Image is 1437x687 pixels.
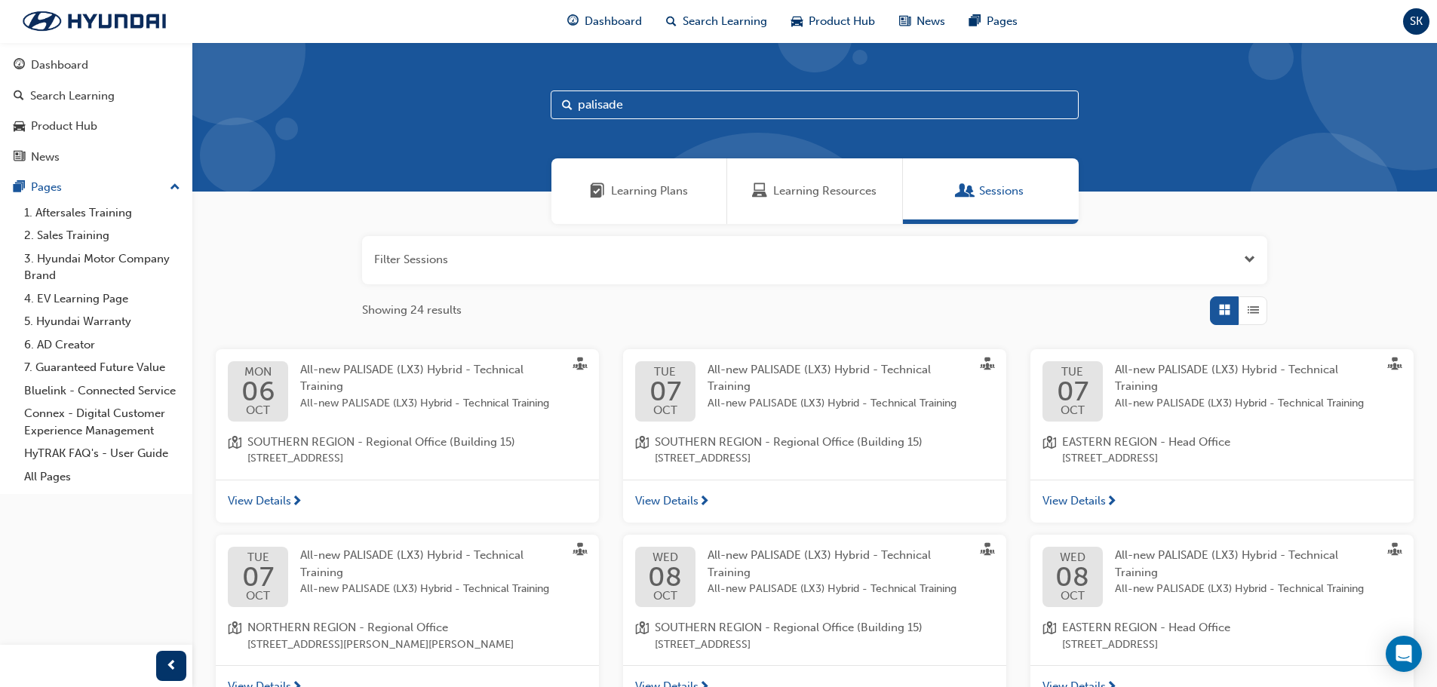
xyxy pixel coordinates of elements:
span: location-icon [635,619,649,653]
span: All-new PALISADE (LX3) Hybrid - Technical Training [300,548,524,579]
span: All-new PALISADE (LX3) Hybrid - Technical Training [1115,581,1377,598]
span: Search Learning [683,13,767,30]
span: All-new PALISADE (LX3) Hybrid - Technical Training [1115,548,1338,579]
a: pages-iconPages [957,6,1030,37]
span: Sessions [958,182,973,200]
span: location-icon [1042,619,1056,653]
span: All-new PALISADE (LX3) Hybrid - Technical Training [708,548,931,579]
span: next-icon [1106,495,1117,509]
span: 07 [1057,378,1088,405]
a: location-iconSOUTHERN REGION - Regional Office (Building 15)[STREET_ADDRESS] [635,434,994,468]
span: All-new PALISADE (LX3) Hybrid - Technical Training [708,581,970,598]
a: location-iconSOUTHERN REGION - Regional Office (Building 15)[STREET_ADDRESS] [228,434,587,468]
button: DashboardSearch LearningProduct HubNews [6,48,186,173]
a: View Details [216,480,599,523]
span: EASTERN REGION - Head Office [1062,619,1230,636]
span: WED [1055,552,1089,563]
span: List [1248,302,1259,319]
span: View Details [228,492,291,510]
a: 2. Sales Training [18,224,186,247]
div: Search Learning [30,87,115,105]
span: EASTERN REGION - Head Office [1062,434,1230,451]
span: Learning Resources [752,182,767,200]
span: location-icon [635,434,649,468]
span: View Details [1042,492,1106,510]
span: 08 [648,563,682,590]
a: 4. EV Learning Page [18,287,186,311]
span: car-icon [14,120,25,133]
span: [STREET_ADDRESS] [1062,636,1230,654]
button: SK [1403,8,1429,35]
button: MON06OCTAll-new PALISADE (LX3) Hybrid - Technical TrainingAll-new PALISADE (LX3) Hybrid - Technic... [216,349,599,523]
span: SK [1410,13,1423,30]
a: Dashboard [6,51,186,79]
span: Learning Plans [590,182,605,200]
button: Pages [6,173,186,201]
button: Open the filter [1244,251,1255,268]
span: All-new PALISADE (LX3) Hybrid - Technical Training [300,581,563,598]
span: All-new PALISADE (LX3) Hybrid - Technical Training [1115,363,1338,394]
span: news-icon [899,12,910,31]
span: SOUTHERN REGION - Regional Office (Building 15) [247,434,515,451]
span: sessionType_FACE_TO_FACE-icon [1388,357,1402,374]
a: Product Hub [6,112,186,140]
a: WED08OCTAll-new PALISADE (LX3) Hybrid - Technical TrainingAll-new PALISADE (LX3) Hybrid - Technic... [635,547,994,607]
span: TUE [649,367,681,378]
span: sessionType_FACE_TO_FACE-icon [573,543,587,560]
a: SessionsSessions [903,158,1079,224]
span: MON [241,367,275,378]
span: 06 [241,378,275,405]
a: WED08OCTAll-new PALISADE (LX3) Hybrid - Technical TrainingAll-new PALISADE (LX3) Hybrid - Technic... [1042,547,1402,607]
span: location-icon [1042,434,1056,468]
span: Learning Resources [773,182,877,200]
a: Learning PlansLearning Plans [551,158,727,224]
a: TUE07OCTAll-new PALISADE (LX3) Hybrid - Technical TrainingAll-new PALISADE (LX3) Hybrid - Technic... [1042,361,1402,422]
a: 6. AD Creator [18,333,186,357]
a: Bluelink - Connected Service [18,379,186,403]
div: Pages [31,179,62,196]
span: [STREET_ADDRESS][PERSON_NAME][PERSON_NAME] [247,636,514,654]
span: search-icon [666,12,677,31]
span: SOUTHERN REGION - Regional Office (Building 15) [655,434,923,451]
span: All-new PALISADE (LX3) Hybrid - Technical Training [1115,395,1377,413]
a: guage-iconDashboard [555,6,654,37]
span: pages-icon [969,12,981,31]
span: car-icon [791,12,803,31]
span: Learning Plans [611,182,688,200]
a: 1. Aftersales Training [18,201,186,225]
span: OCT [241,405,275,416]
span: View Details [635,492,699,510]
span: All-new PALISADE (LX3) Hybrid - Technical Training [300,363,524,394]
span: search-icon [14,90,24,103]
span: All-new PALISADE (LX3) Hybrid - Technical Training [708,395,970,413]
span: Product Hub [809,13,875,30]
span: [STREET_ADDRESS] [655,450,923,468]
img: Trak [8,5,181,37]
div: Product Hub [31,118,97,135]
a: TUE07OCTAll-new PALISADE (LX3) Hybrid - Technical TrainingAll-new PALISADE (LX3) Hybrid - Technic... [635,361,994,422]
div: Dashboard [31,57,88,74]
a: All Pages [18,465,186,489]
span: [STREET_ADDRESS] [247,450,515,468]
span: Sessions [979,182,1024,200]
a: location-iconSOUTHERN REGION - Regional Office (Building 15)[STREET_ADDRESS] [635,619,994,653]
button: TUE07OCTAll-new PALISADE (LX3) Hybrid - Technical TrainingAll-new PALISADE (LX3) Hybrid - Technic... [623,349,1006,523]
span: Showing 24 results [362,302,462,319]
a: MON06OCTAll-new PALISADE (LX3) Hybrid - Technical TrainingAll-new PALISADE (LX3) Hybrid - Technic... [228,361,587,422]
span: WED [648,552,682,563]
a: location-iconNORTHERN REGION - Regional Office[STREET_ADDRESS][PERSON_NAME][PERSON_NAME] [228,619,587,653]
a: Search Learning [6,82,186,110]
span: sessionType_FACE_TO_FACE-icon [1388,543,1402,560]
input: Search... [551,90,1079,119]
div: News [31,149,60,166]
a: 7. Guaranteed Future Value [18,356,186,379]
a: 5. Hyundai Warranty [18,310,186,333]
span: next-icon [291,495,302,509]
span: guage-icon [14,59,25,72]
a: location-iconEASTERN REGION - Head Office[STREET_ADDRESS] [1042,619,1402,653]
span: next-icon [699,495,710,509]
a: Connex - Digital Customer Experience Management [18,402,186,442]
span: prev-icon [166,657,177,676]
span: [STREET_ADDRESS] [655,636,923,654]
